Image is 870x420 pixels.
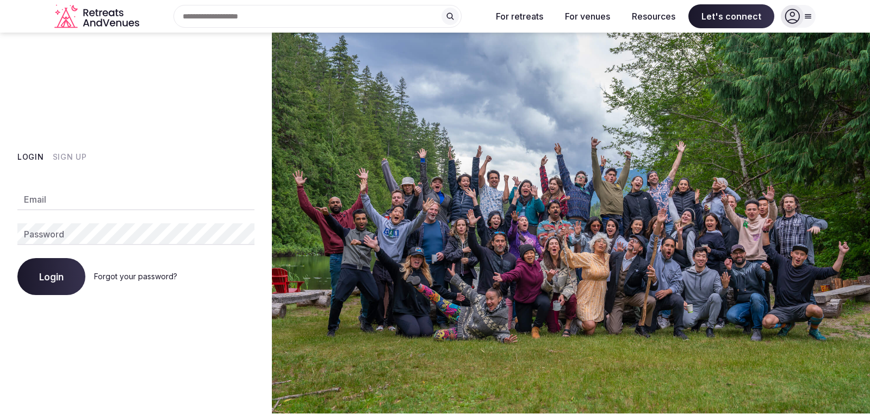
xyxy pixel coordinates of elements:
svg: Retreats and Venues company logo [54,4,141,29]
button: For venues [556,4,619,28]
button: Sign Up [53,152,87,162]
a: Forgot your password? [94,272,177,281]
button: Login [17,152,44,162]
span: Login [39,271,64,282]
button: Resources [623,4,684,28]
span: Let's connect [688,4,774,28]
button: For retreats [487,4,552,28]
button: Login [17,258,85,295]
img: My Account Background [272,33,870,413]
a: Visit the homepage [54,4,141,29]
